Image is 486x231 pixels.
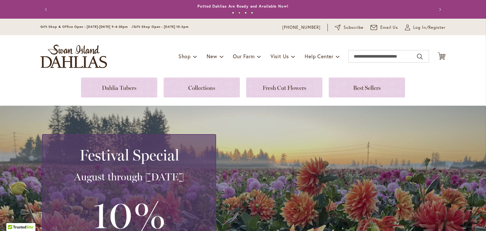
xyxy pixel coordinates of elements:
[232,12,234,14] button: 1 of 4
[134,25,189,29] span: Gift Shop Open - [DATE] 10-3pm
[282,24,321,31] a: [PHONE_NUMBER]
[251,12,253,14] button: 4 of 4
[50,171,208,183] h3: August through [DATE]
[271,53,289,59] span: Visit Us
[371,24,398,31] a: Email Us
[344,24,364,31] span: Subscribe
[380,24,398,31] span: Email Us
[233,53,254,59] span: Our Farm
[335,24,364,31] a: Subscribe
[405,24,445,31] a: Log In/Register
[238,12,240,14] button: 2 of 4
[40,45,107,68] a: store logo
[178,53,191,59] span: Shop
[207,53,217,59] span: New
[433,3,445,16] button: Next
[40,25,134,29] span: Gift Shop & Office Open - [DATE]-[DATE] 9-4:30pm /
[50,146,208,164] h2: Festival Special
[245,12,247,14] button: 3 of 4
[197,4,289,9] a: Potted Dahlias Are Ready and Available Now!
[413,24,445,31] span: Log In/Register
[40,3,53,16] button: Previous
[305,53,333,59] span: Help Center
